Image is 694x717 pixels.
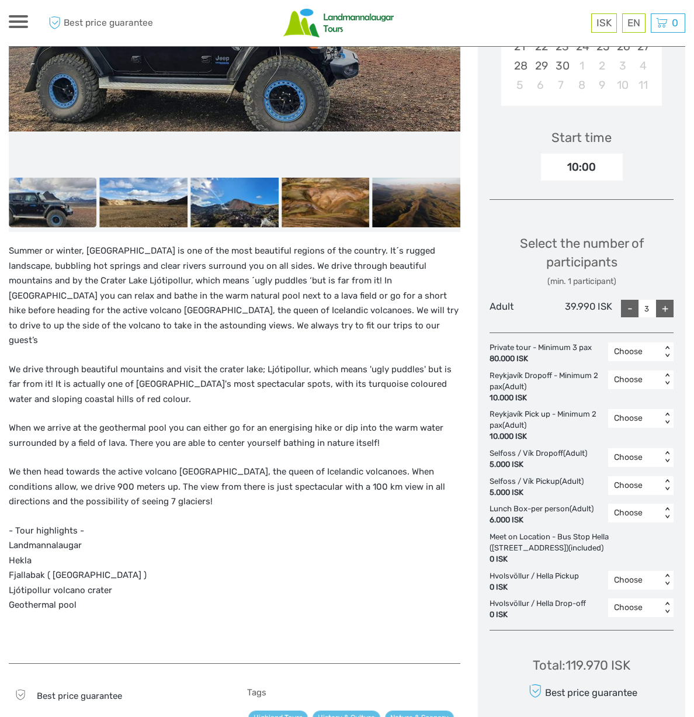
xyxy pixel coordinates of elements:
[490,354,592,365] div: 80.000 ISK
[490,476,589,498] div: Selfoss / Vík Pickup (Adult)
[490,342,598,365] div: Private tour - Minimum 3 pax
[551,75,571,95] div: Choose Tuesday, October 7th, 2025
[282,178,370,227] img: 8ed870811af34027b52f936ce7542203_slider_thumbnail.jpeg
[16,20,132,30] p: We're away right now. Please check back later!
[670,17,680,29] span: 0
[490,598,592,621] div: Hvolsvöllur / Hella Drop-off
[621,300,639,317] div: -
[551,129,612,147] div: Start time
[100,178,188,227] img: 7948eb21c73d45f1b5c0ea24ff5687f3_slider_thumbnail.jpeg
[614,374,655,386] div: Choose
[490,582,579,593] div: 0 ISK
[662,479,672,491] div: < >
[614,602,655,614] div: Choose
[541,154,623,181] div: 10:00
[490,276,674,288] div: (min. 1 participant)
[490,234,674,288] div: Select the number of participants
[596,17,612,29] span: ISK
[247,687,461,698] h5: Tags
[46,13,178,33] span: Best price guarantee
[509,56,530,75] div: Choose Sunday, September 28th, 2025
[490,532,627,565] div: Meet on Location - Bus Stop Hella ([STREET_ADDRESS]) (included)
[134,18,148,32] button: Open LiveChat chat widget
[9,244,460,348] p: Summer or winter, [GEOGRAPHIC_DATA] is one of the most beautiful regions of the country. It´s rug...
[571,56,592,75] div: Choose Wednesday, October 1st, 2025
[530,75,551,95] div: Choose Monday, October 6th, 2025
[9,362,460,407] p: We drive through beautiful mountains and visit the crater lake; Ljótipollur, which means 'ugly pu...
[283,9,394,37] img: Scandinavian Travel
[614,574,655,586] div: Choose
[633,56,653,75] div: Choose Saturday, October 4th, 2025
[551,300,612,317] div: 39.990 ISK
[612,75,633,95] div: Choose Friday, October 10th, 2025
[490,370,608,404] div: Reykjavík Dropoff - Minimum 2 pax (Adult)
[9,421,460,451] p: When we arrive at the geothermal pool you can either go for an energising hike or dip into the wa...
[622,13,646,33] div: EN
[656,300,674,317] div: +
[490,571,585,593] div: Hvolsvöllur / Hella Pickup
[614,452,655,463] div: Choose
[614,480,655,491] div: Choose
[662,574,672,586] div: < >
[533,656,630,674] div: Total : 119.970 ISK
[37,691,122,701] span: Best price guarantee
[662,413,672,425] div: < >
[490,300,551,317] div: Adult
[662,452,672,464] div: < >
[509,75,530,95] div: Choose Sunday, October 5th, 2025
[372,178,460,227] img: 451b76a8b90049258daa7634e9fcdd0d_slider_thumbnail.jpeg
[490,431,602,442] div: 10.000 ISK
[612,56,633,75] div: Choose Friday, October 3rd, 2025
[592,75,612,95] div: Choose Thursday, October 9th, 2025
[9,465,460,510] p: We then head towards the active volcano [GEOGRAPHIC_DATA], the queen of Icelandic volcanoes. When...
[662,346,672,358] div: < >
[614,507,655,519] div: Choose
[633,75,653,95] div: Choose Saturday, October 11th, 2025
[490,515,594,526] div: 6.000 ISK
[530,56,551,75] div: Choose Monday, September 29th, 2025
[490,448,593,470] div: Selfoss / Vík Dropoff (Adult)
[662,373,672,386] div: < >
[490,409,608,442] div: Reykjavík Pick up - Minimum 2 pax (Adult)
[614,346,655,358] div: Choose
[662,602,672,614] div: < >
[490,459,587,470] div: 5.000 ISK
[9,178,97,227] img: 6debe5bb897240fda620bfd7d252ea6b_slider_thumbnail.jpeg
[9,524,460,613] p: - Tour highlights - Landmannalaugar Hekla Fjallabak ( [GEOGRAPHIC_DATA] ) Ljótipollur volcano cra...
[571,75,592,95] div: Choose Wednesday, October 8th, 2025
[490,609,586,621] div: 0 ISK
[662,507,672,519] div: < >
[490,504,599,526] div: Lunch Box-per person (Adult)
[490,393,602,404] div: 10.000 ISK
[592,56,612,75] div: Choose Thursday, October 2nd, 2025
[551,56,571,75] div: Choose Tuesday, September 30th, 2025
[490,487,584,498] div: 5.000 ISK
[490,554,622,565] div: 0 ISK
[614,413,655,424] div: Choose
[190,178,279,227] img: f429eb052b144184a8b3d74ed263593b_slider_thumbnail.jpeg
[526,681,637,701] div: Best price guarantee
